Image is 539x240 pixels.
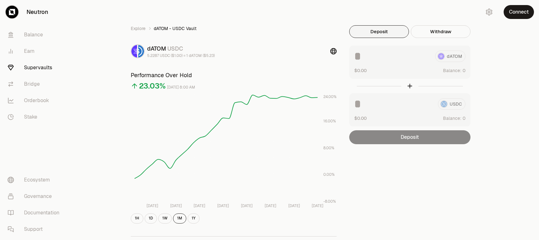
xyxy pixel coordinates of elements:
[188,213,200,224] button: 1Y
[170,203,182,208] tspan: [DATE]
[354,115,367,121] button: $0.00
[3,221,68,237] a: Support
[3,43,68,59] a: Earn
[167,45,183,52] span: USDC
[131,213,143,224] button: 1H
[323,145,334,151] tspan: 8.00%
[323,172,334,177] tspan: 0.00%
[131,25,337,32] nav: breadcrumb
[3,59,68,76] a: Supervaults
[241,203,252,208] tspan: [DATE]
[131,45,137,58] img: dATOM Logo
[194,203,205,208] tspan: [DATE]
[146,203,158,208] tspan: [DATE]
[411,25,470,38] button: Withdraw
[323,94,336,99] tspan: 24.00%
[323,119,336,124] tspan: 16.00%
[138,45,144,58] img: USDC Logo
[147,53,215,58] div: 5.2287 USDC ($1.00) = 1 dATOM ($5.23)
[3,205,68,221] a: Documentation
[147,44,215,53] div: dATOM
[443,115,461,121] span: Balance:
[217,203,229,208] tspan: [DATE]
[3,109,68,125] a: Stake
[354,67,367,74] button: $0.00
[504,5,534,19] button: Connect
[167,84,195,91] div: [DATE] 8:00 AM
[443,67,461,74] span: Balance:
[3,172,68,188] a: Ecosystem
[312,203,323,208] tspan: [DATE]
[3,27,68,43] a: Balance
[3,188,68,205] a: Governance
[288,203,300,208] tspan: [DATE]
[323,199,336,204] tspan: -8.00%
[349,25,409,38] button: Deposit
[131,25,146,32] a: Explore
[158,213,172,224] button: 1W
[3,76,68,92] a: Bridge
[139,81,166,91] div: 23.03%
[173,213,186,224] button: 1M
[131,71,337,80] h3: Performance Over Hold
[3,92,68,109] a: Orderbook
[264,203,276,208] tspan: [DATE]
[145,213,157,224] button: 1D
[154,25,196,32] span: dATOM - USDC Vault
